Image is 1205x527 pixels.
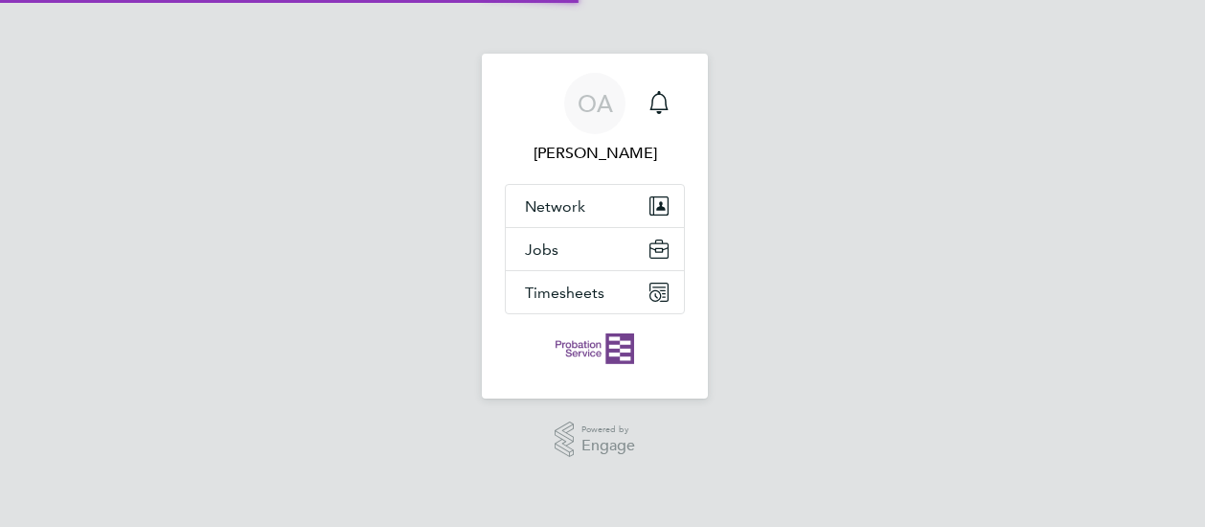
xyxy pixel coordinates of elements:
button: Network [506,185,684,227]
img: probationservice-logo-retina.png [556,333,633,364]
button: Timesheets [506,271,684,313]
span: Engage [581,438,635,454]
span: Network [525,197,585,216]
nav: Main navigation [482,54,708,399]
span: Jobs [525,241,558,259]
span: Oluwatoyin Adeniran [505,142,685,165]
span: Timesheets [525,284,604,302]
span: OA [578,91,613,116]
a: Powered byEngage [555,422,636,458]
button: Jobs [506,228,684,270]
a: OA[PERSON_NAME] [505,73,685,165]
span: Powered by [581,422,635,438]
a: Go to home page [505,333,685,364]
